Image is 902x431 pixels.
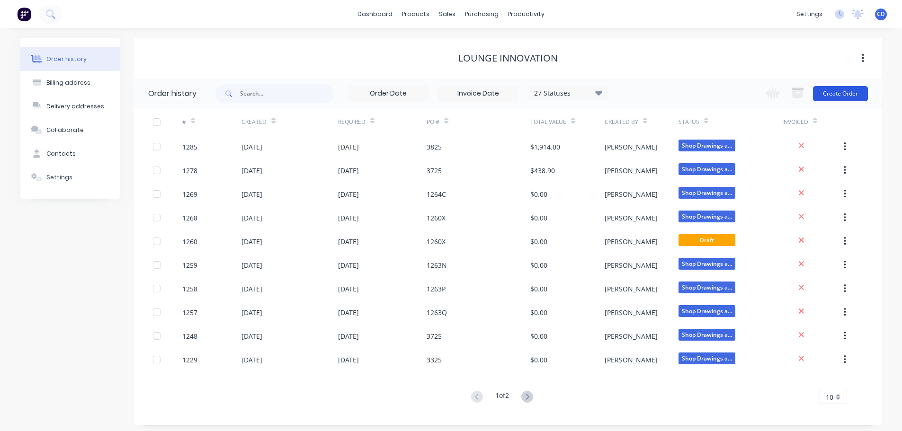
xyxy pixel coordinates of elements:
div: 1278 [182,166,197,176]
div: 1285 [182,142,197,152]
div: Required [338,109,427,135]
div: Created [241,109,338,135]
span: Shop Drawings a... [679,281,735,293]
div: PO # [427,118,439,126]
div: $0.00 [530,213,547,223]
div: 1260 [182,237,197,246]
div: 1258 [182,284,197,294]
div: 3325 [427,355,442,365]
div: Collaborate [46,126,84,134]
button: Contacts [20,142,120,166]
div: $0.00 [530,189,547,199]
div: [DATE] [241,142,262,152]
div: 3825 [427,142,442,152]
input: Invoice Date [438,87,518,101]
div: purchasing [460,7,503,21]
div: Status [679,118,699,126]
div: 1263Q [427,308,447,317]
div: 3725 [427,166,442,176]
span: Shop Drawings a... [679,352,735,364]
span: Shop Drawings a... [679,305,735,317]
div: settings [792,7,827,21]
div: [DATE] [241,355,262,365]
div: [DATE] [338,237,359,246]
span: Shop Drawings a... [679,187,735,199]
span: Draft [679,234,735,246]
div: 1229 [182,355,197,365]
div: [DATE] [241,308,262,317]
div: 1248 [182,331,197,341]
input: Order Date [348,87,428,101]
input: Search... [240,84,334,103]
button: Settings [20,166,120,189]
div: 1260X [427,237,446,246]
div: [PERSON_NAME] [605,142,658,152]
div: sales [434,7,460,21]
div: [DATE] [338,331,359,341]
div: [DATE] [241,237,262,246]
div: Created [241,118,267,126]
div: productivity [503,7,549,21]
div: $0.00 [530,355,547,365]
div: 1 of 2 [495,390,509,404]
div: 1269 [182,189,197,199]
div: $0.00 [530,260,547,270]
div: [DATE] [338,213,359,223]
div: 1257 [182,308,197,317]
div: Invoiced [782,118,808,126]
button: Billing address [20,71,120,95]
div: [PERSON_NAME] [605,213,658,223]
div: Order history [46,55,87,63]
span: 10 [826,392,833,402]
div: 1268 [182,213,197,223]
div: [DATE] [241,213,262,223]
div: # [182,118,186,126]
div: [PERSON_NAME] [605,331,658,341]
div: PO # [427,109,530,135]
div: $0.00 [530,308,547,317]
button: Create Order [813,86,868,101]
div: $438.90 [530,166,555,176]
span: Shop Drawings a... [679,163,735,175]
img: Factory [17,7,31,21]
span: Shop Drawings a... [679,329,735,341]
div: [DATE] [241,166,262,176]
div: Billing address [46,79,90,87]
div: [DATE] [338,166,359,176]
div: [DATE] [338,355,359,365]
div: [DATE] [241,284,262,294]
div: [PERSON_NAME] [605,189,658,199]
div: [DATE] [241,331,262,341]
div: Lounge Innovation [458,53,558,64]
div: [DATE] [241,189,262,199]
div: Created By [605,118,638,126]
div: 1263P [427,284,446,294]
div: [PERSON_NAME] [605,355,658,365]
div: Delivery addresses [46,102,104,111]
div: $1,914.00 [530,142,560,152]
div: Total Value [530,109,604,135]
div: [DATE] [338,308,359,317]
a: dashboard [353,7,397,21]
div: $0.00 [530,237,547,246]
button: Delivery addresses [20,95,120,118]
div: [DATE] [338,142,359,152]
div: [PERSON_NAME] [605,237,658,246]
span: Shop Drawings a... [679,140,735,151]
div: Total Value [530,118,566,126]
div: [DATE] [241,260,262,270]
div: [PERSON_NAME] [605,284,658,294]
div: [PERSON_NAME] [605,166,658,176]
div: $0.00 [530,331,547,341]
div: # [182,109,241,135]
div: 27 Statuses [528,88,608,98]
div: 3725 [427,331,442,341]
div: $0.00 [530,284,547,294]
div: Settings [46,173,72,182]
div: Invoiced [782,109,841,135]
div: Contacts [46,150,76,158]
div: 1264C [427,189,446,199]
div: [PERSON_NAME] [605,308,658,317]
div: products [397,7,434,21]
button: Order history [20,47,120,71]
